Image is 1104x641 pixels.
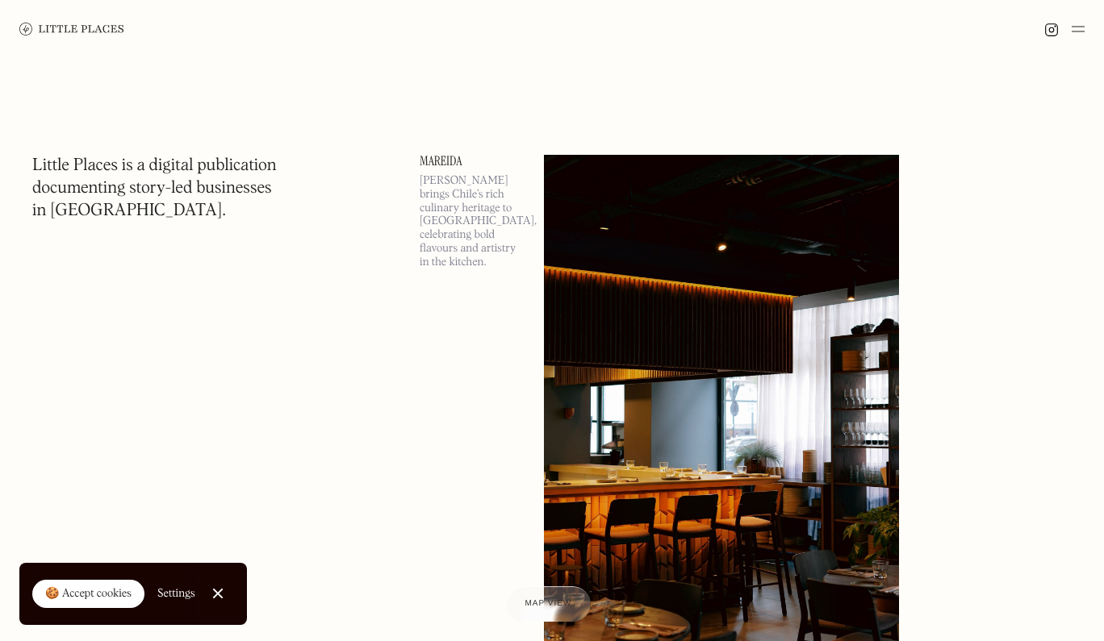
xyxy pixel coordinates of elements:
a: Settings [157,576,195,612]
h1: Little Places is a digital publication documenting story-led businesses in [GEOGRAPHIC_DATA]. [32,155,277,223]
div: Settings [157,588,195,599]
a: 🍪 Accept cookies [32,580,144,609]
a: Mareida [420,155,525,168]
div: Close Cookie Popup [217,593,218,594]
span: Map view [525,599,572,608]
p: [PERSON_NAME] brings Chile’s rich culinary heritage to [GEOGRAPHIC_DATA], celebrating bold flavou... [420,174,525,269]
a: Map view [506,586,592,622]
a: Close Cookie Popup [202,577,234,610]
div: 🍪 Accept cookies [45,586,132,602]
